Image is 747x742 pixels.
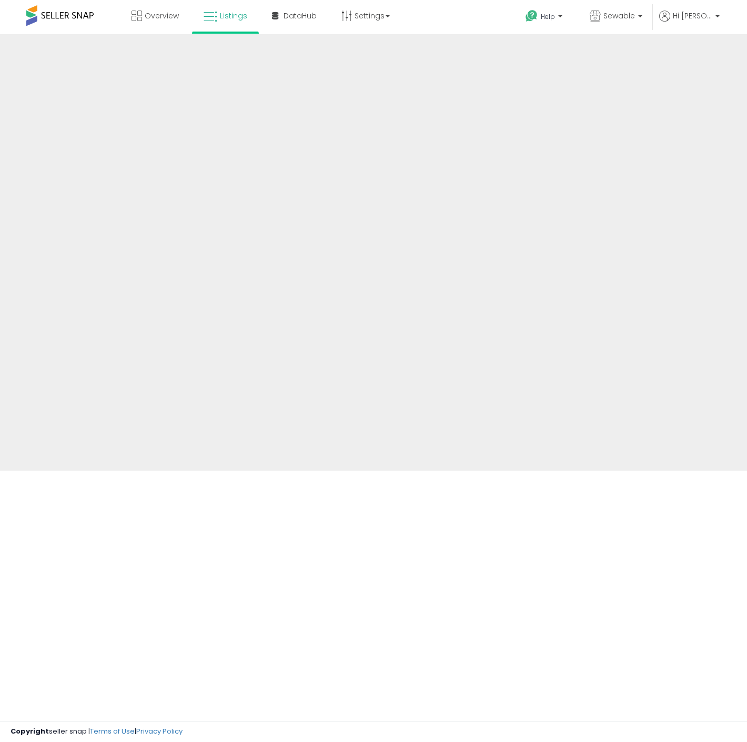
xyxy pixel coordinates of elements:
[517,2,573,34] a: Help
[145,11,179,21] span: Overview
[673,11,712,21] span: Hi [PERSON_NAME]
[659,11,720,34] a: Hi [PERSON_NAME]
[525,9,538,23] i: Get Help
[541,12,555,21] span: Help
[284,11,317,21] span: DataHub
[603,11,635,21] span: Sewable
[220,11,247,21] span: Listings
